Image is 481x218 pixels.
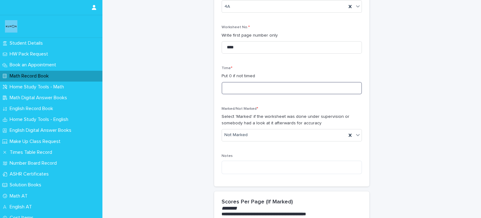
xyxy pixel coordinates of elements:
span: Not Marked [224,132,248,138]
h2: Scores Per Page (If Marked) [222,199,293,206]
p: Write first page number only [222,32,362,39]
p: HW Pack Request [7,51,53,57]
p: Home Study Tools - Math [7,84,69,90]
p: English Record Book [7,106,58,112]
p: Make Up Class Request [7,139,65,145]
span: Marked/Not Marked [222,107,258,111]
p: Number Board Record [7,160,62,166]
p: English AT [7,204,37,210]
span: Worksheet No. [222,25,250,29]
span: Time [222,66,232,70]
p: ASHR Certificates [7,171,54,177]
p: Home Study Tools - English [7,117,73,122]
p: English Digital Answer Books [7,127,76,133]
img: o6XkwfS7S2qhyeB9lxyF [5,20,17,33]
p: Select 'Marked' if the worksheet was done under supervision or somebody had a look at it afterwar... [222,113,362,127]
p: Put 0 if not timed [222,73,362,79]
p: Student Details [7,40,48,46]
p: Solution Books [7,182,46,188]
p: Book an Appointment [7,62,61,68]
p: Math Digital Answer Books [7,95,72,101]
span: Notes [222,154,233,158]
p: Times Table Record [7,149,57,155]
p: Math AT [7,193,33,199]
p: Math Record Book [7,73,54,79]
span: 4A [224,3,230,10]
